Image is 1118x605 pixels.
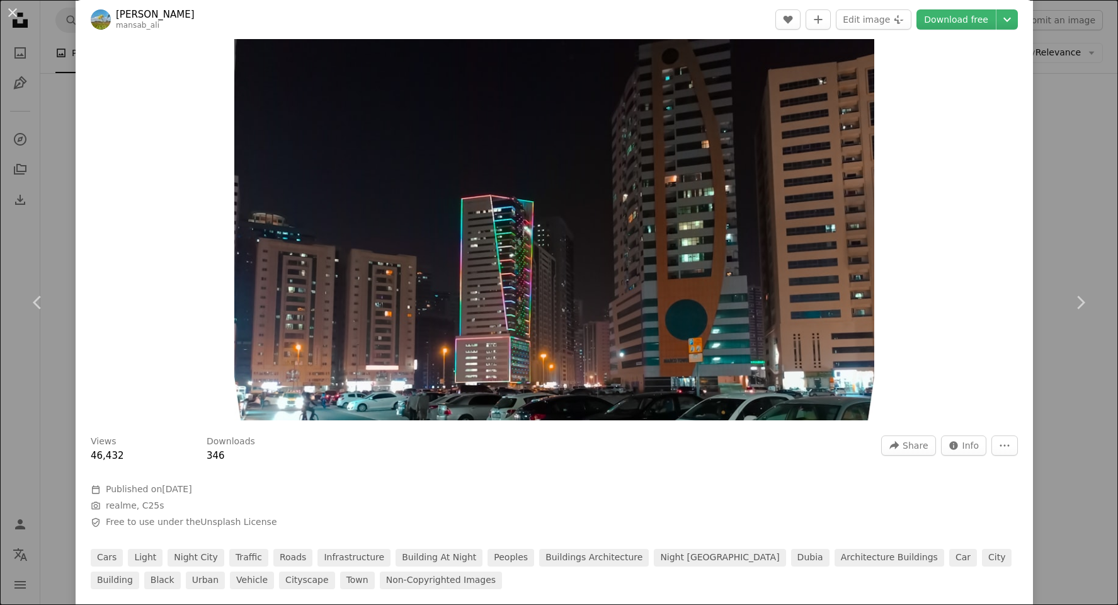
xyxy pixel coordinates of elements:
[168,549,224,567] a: night city
[791,549,830,567] a: dubia
[836,9,911,30] button: Edit image
[207,435,255,448] h3: Downloads
[128,549,163,567] a: light
[91,435,117,448] h3: Views
[144,572,181,589] a: black
[91,9,111,30] img: Go to Mansab Ali's profile
[106,484,192,494] span: Published on
[116,8,195,21] a: [PERSON_NAME]
[941,435,987,456] button: Stats about this image
[903,436,928,455] span: Share
[654,549,785,567] a: night [GEOGRAPHIC_DATA]
[229,549,268,567] a: traffic
[317,549,391,567] a: infrastructure
[396,549,482,567] a: building at night
[806,9,831,30] button: Add to Collection
[273,549,312,567] a: roads
[996,9,1018,30] button: Choose download size
[982,549,1012,567] a: city
[949,549,977,567] a: car
[916,9,996,30] a: Download free
[991,435,1018,456] button: More Actions
[106,516,277,529] span: Free to use under the
[186,572,225,589] a: urban
[1042,242,1118,363] a: Next
[207,450,225,461] span: 346
[106,500,164,512] button: realme, C25s
[775,9,801,30] button: Like
[91,450,124,461] span: 46,432
[116,21,159,30] a: mansab_ali
[488,549,534,567] a: peoples
[380,572,502,589] a: Non-copyrighted images
[279,572,335,589] a: cityscape
[340,572,375,589] a: town
[962,436,979,455] span: Info
[200,517,277,527] a: Unsplash License
[881,435,935,456] button: Share this image
[539,549,649,567] a: buildings architecture
[91,549,123,567] a: cars
[162,484,191,494] time: January 20, 2024 at 5:16:14 AM GMT-3
[91,572,139,589] a: building
[230,572,274,589] a: vehicle
[835,549,944,567] a: architecture buildings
